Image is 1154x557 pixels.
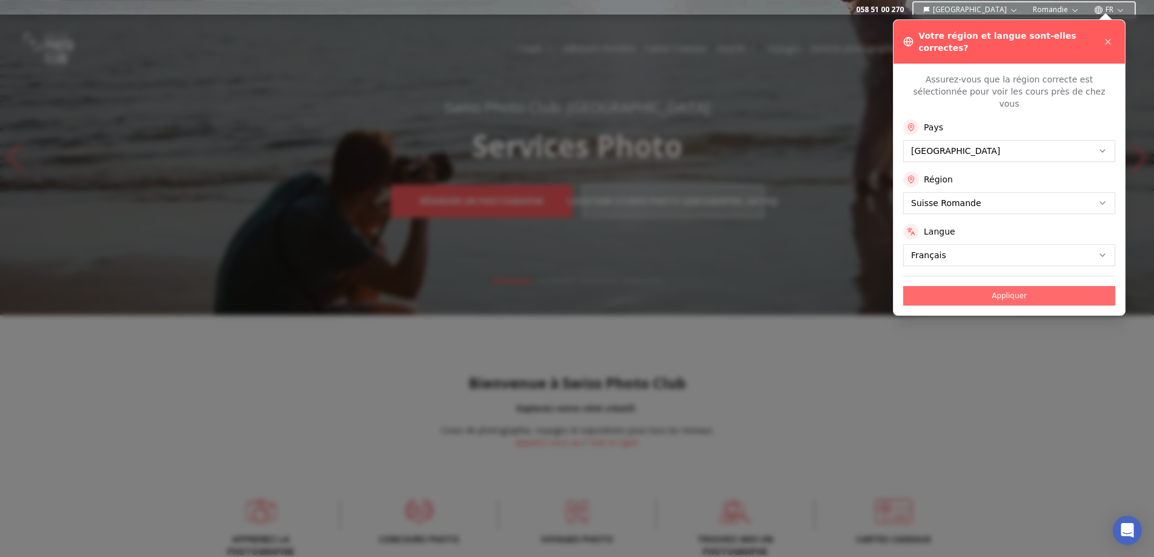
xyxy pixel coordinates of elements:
[856,5,904,15] a: 058 51 00 270
[924,121,943,133] label: Pays
[924,173,953,185] label: Région
[903,73,1115,110] p: Assurez-vous que la région correcte est sélectionnée pour voir les cours près de chez vous
[924,225,955,238] label: Langue
[918,30,1101,54] h3: Votre région et langue sont-elles correctes?
[918,2,1023,17] button: [GEOGRAPHIC_DATA]
[903,286,1115,305] button: Appliquer
[1089,2,1130,17] button: FR
[1028,2,1084,17] button: Romandie
[1113,516,1142,545] div: Open Intercom Messenger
